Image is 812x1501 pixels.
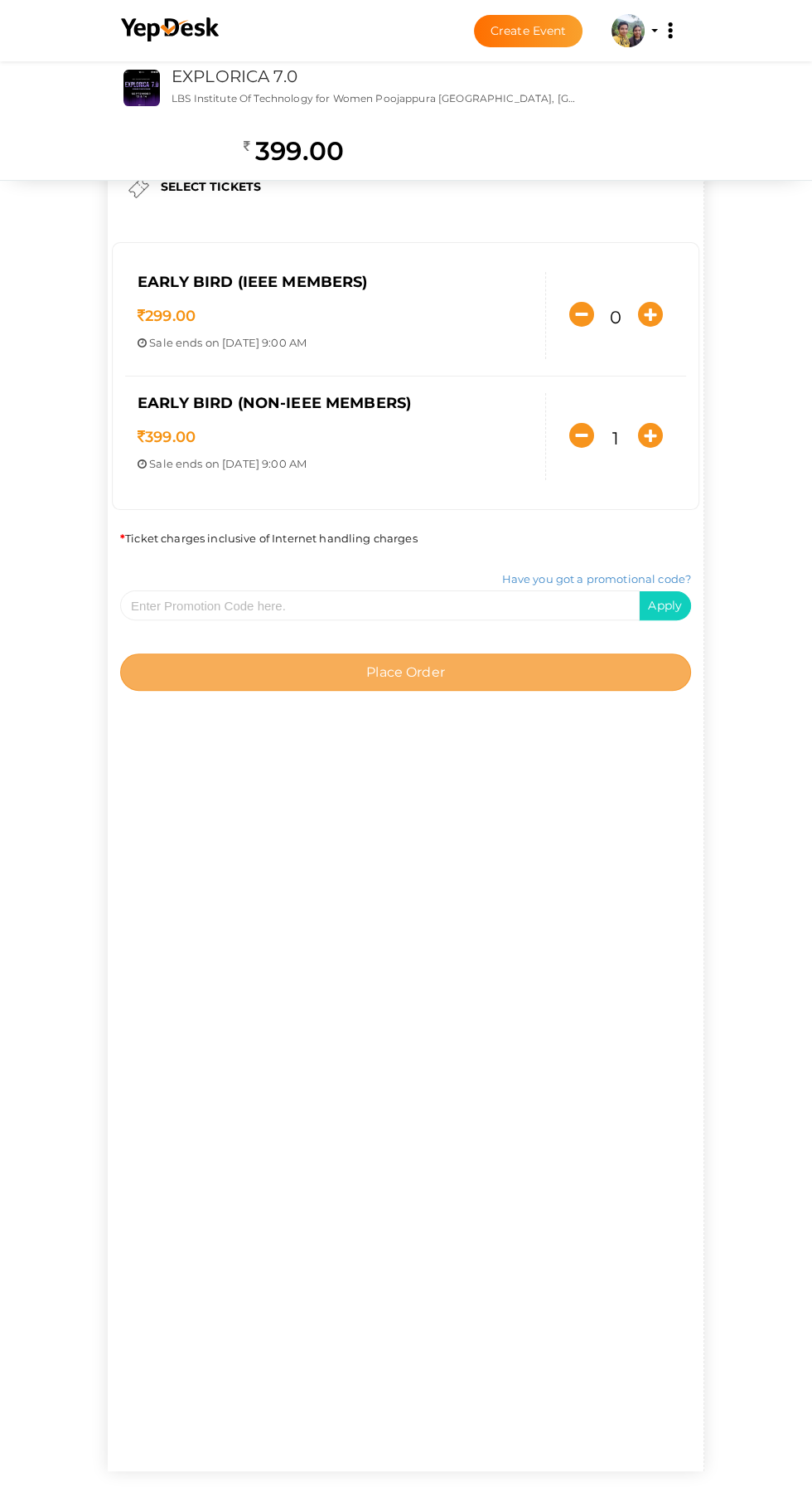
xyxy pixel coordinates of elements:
p: LBS Institute Of Technology for Women Poojappura [GEOGRAPHIC_DATA], [GEOGRAPHIC_DATA] - [GEOGRAPH... [172,91,578,105]
input: Enter Promotion Code here. [120,590,640,620]
span: 299.00 [138,307,196,325]
span: Apply [648,598,682,613]
a: Have you got a promotional code? [502,572,691,585]
img: ticket.png [128,177,149,198]
p: ends on [DATE] 9:00 AM [138,456,533,472]
span: Place Order [366,664,445,680]
span: Early Bird (Non-IEEE members) [138,394,411,412]
span: Sale [149,457,173,470]
p: ends on [DATE] 9:00 AM [138,335,533,351]
button: Place Order [120,653,691,691]
h2: 399.00 [244,134,344,168]
span: Sale [149,336,173,349]
button: Create Event [474,15,583,47]
span: 399.00 [138,428,196,446]
img: ACg8ocJUgrphYe6B-Dj-KqA5TDKIq3hNN6nB9FHTo-z4hFgTSXIhYA0v=s100 [611,14,645,47]
button: Apply [639,591,691,620]
a: EXPLORICA 7.0 [172,66,297,86]
img: DWJQ7IGG_small.jpeg [123,70,160,106]
span: Early Bird (IEEE members) [138,273,368,291]
span: Ticket charges inclusive of Internet handling charges [120,532,418,545]
label: SELECT TICKETS [161,178,261,195]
